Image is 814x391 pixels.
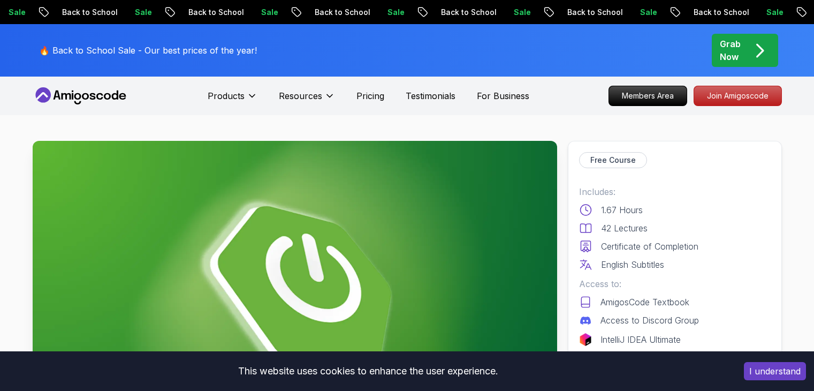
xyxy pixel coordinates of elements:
p: Sale [756,7,790,18]
p: Sale [630,7,664,18]
p: Sale [251,7,285,18]
a: Pricing [356,89,384,102]
p: Join Amigoscode [694,86,781,106]
p: Products [208,89,245,102]
p: Includes: [579,185,771,198]
p: Resources [279,89,322,102]
p: Certificate of Completion [601,240,698,253]
p: Back to School [431,7,504,18]
p: 🔥 Back to School Sale - Our best prices of the year! [39,44,257,57]
p: 1.67 Hours [601,204,643,216]
a: Join Amigoscode [694,86,782,106]
p: English Subtitles [601,258,664,271]
p: Back to School [683,7,756,18]
a: For Business [477,89,529,102]
p: Sale [377,7,412,18]
p: Back to School [178,7,251,18]
p: Access to Discord Group [600,314,699,327]
img: jetbrains logo [579,333,592,346]
div: This website uses cookies to enhance the user experience. [8,359,728,383]
a: Testimonials [406,89,455,102]
a: Members Area [608,86,687,106]
p: IntelliJ IDEA Ultimate [600,333,681,346]
p: Back to School [305,7,377,18]
button: Products [208,89,257,111]
p: Grab Now [720,37,741,63]
p: AmigosCode Textbook [600,296,689,309]
p: Back to School [52,7,125,18]
button: Resources [279,89,335,111]
button: Accept cookies [744,362,806,380]
p: Back to School [557,7,630,18]
p: Members Area [609,86,687,106]
p: Free Course [590,155,636,166]
p: Sale [125,7,159,18]
p: 42 Lectures [601,222,648,235]
p: Access to: [579,277,771,290]
p: Sale [504,7,538,18]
